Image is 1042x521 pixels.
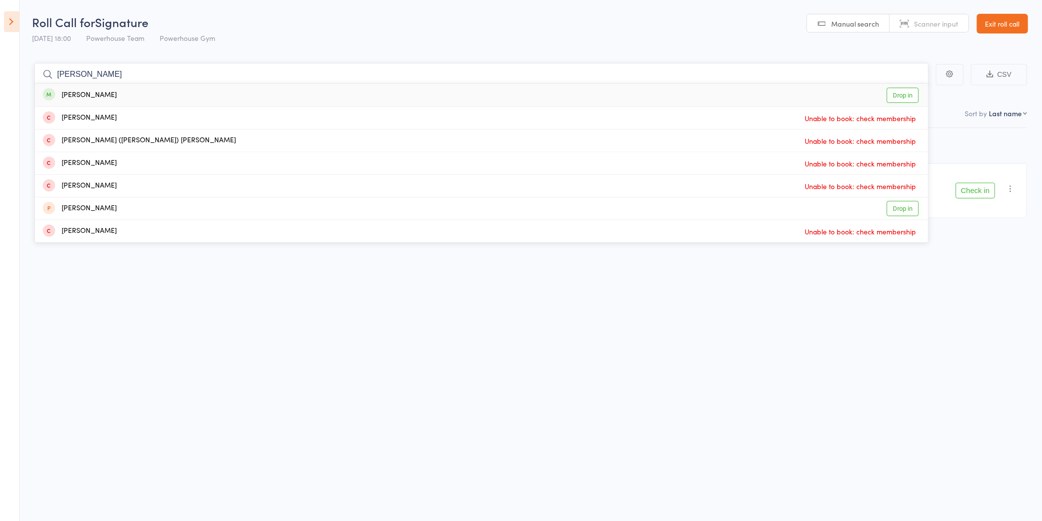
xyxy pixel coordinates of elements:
span: Manual search [832,19,879,29]
div: [PERSON_NAME] [43,180,117,192]
button: CSV [971,64,1027,85]
a: Exit roll call [977,14,1028,33]
span: Unable to book: check membership [803,179,919,194]
span: Unable to book: check membership [803,156,919,171]
a: Drop in [887,201,919,216]
span: Scanner input [914,19,959,29]
span: Unable to book: check membership [803,133,919,148]
input: Search by name [34,63,929,86]
span: Unable to book: check membership [803,224,919,239]
span: Powerhouse Gym [160,33,215,43]
div: [PERSON_NAME] [43,226,117,237]
span: Powerhouse Team [86,33,144,43]
span: [DATE] 18:00 [32,33,71,43]
div: [PERSON_NAME] [43,90,117,101]
label: Sort by [965,108,987,118]
div: [PERSON_NAME] [43,203,117,214]
span: Roll Call for [32,14,95,30]
div: [PERSON_NAME] [43,158,117,169]
button: Check in [956,183,995,198]
span: Signature [95,14,148,30]
a: Drop in [887,88,919,103]
div: [PERSON_NAME] [43,112,117,124]
div: Last name [989,108,1022,118]
div: [PERSON_NAME] ([PERSON_NAME]) [PERSON_NAME] [43,135,236,146]
span: Unable to book: check membership [803,111,919,126]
